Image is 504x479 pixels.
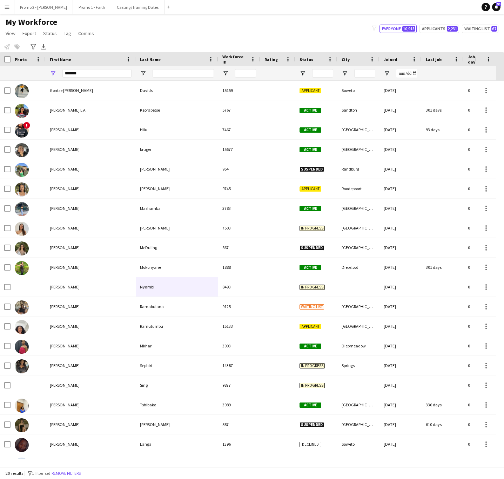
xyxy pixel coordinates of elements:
div: Diepsloot [337,258,379,277]
img: Gontse Jessica Davids [15,84,29,98]
span: Suspended [300,245,324,251]
input: Workforce ID Filter Input [235,69,256,78]
span: ! [23,122,30,129]
img: Jessica Umeh [15,418,29,432]
input: Status Filter Input [312,69,333,78]
div: Roodepoort [337,179,379,198]
img: Jessica Lopez [15,163,29,177]
span: Active [300,265,321,270]
div: 1396 [218,434,260,454]
div: Davids [136,81,218,100]
div: Tshibaka [136,395,218,414]
div: [PERSON_NAME] [136,218,218,238]
input: Last Name Filter Input [153,69,214,78]
div: 3003 [218,336,260,355]
div: [PERSON_NAME] [46,375,136,395]
button: Waiting list67 [462,25,498,33]
img: Jessica Ramutumbu [15,320,29,334]
div: [PERSON_NAME] [46,218,136,238]
span: Applicant [300,186,321,192]
img: Jessica Sephiri [15,359,29,373]
div: [GEOGRAPHIC_DATA] [337,218,379,238]
div: [DATE] [379,336,422,355]
div: 15133 [218,317,260,336]
div: Sephiri [136,356,218,375]
div: 9877 [218,375,260,395]
div: 93 days [422,120,464,139]
div: Springs [337,356,379,375]
button: Open Filter Menu [300,70,306,76]
div: [PERSON_NAME] [46,277,136,297]
span: Status [43,30,57,36]
img: Jessica McDuling [15,241,29,255]
div: [PERSON_NAME] [136,179,218,198]
a: Tag [61,29,74,38]
div: [DATE] [379,159,422,179]
div: [PERSON_NAME] [46,179,136,198]
div: Diepmeadow [337,336,379,355]
div: 8493 [218,277,260,297]
span: In progress [300,363,325,368]
span: Applicant [300,324,321,329]
div: [PERSON_NAME] [46,415,136,434]
div: [PERSON_NAME] [46,199,136,218]
div: [DATE] [379,81,422,100]
div: [PERSON_NAME] [46,336,136,355]
div: [DATE] [379,140,422,159]
span: In progress [300,285,325,290]
div: Sandton [337,100,379,120]
img: Jessica Martin [15,182,29,197]
button: Promo 1 - Faith [73,0,111,14]
span: 10,915 [402,26,415,32]
div: [GEOGRAPHIC_DATA] [337,395,379,414]
span: Active [300,206,321,211]
span: Waiting list [300,304,324,310]
span: Active [300,403,321,408]
input: First Name Filter Input [62,69,132,78]
img: Jessica Hilu [15,124,29,138]
div: 1888 [218,258,260,277]
div: [PERSON_NAME] [46,356,136,375]
div: [PERSON_NAME] [46,120,136,139]
div: [DATE] [379,199,422,218]
a: Status [40,29,60,38]
span: Last Name [140,57,161,62]
div: 15677 [218,140,260,159]
a: Export [20,29,39,38]
div: McDuling [136,238,218,257]
img: Jessica Tshibaka [15,399,29,413]
span: Suspended [300,422,324,427]
div: Randburg [337,159,379,179]
div: Soweto [337,81,379,100]
div: [GEOGRAPHIC_DATA] [337,297,379,316]
div: [GEOGRAPHIC_DATA] [337,120,379,139]
div: [DATE] [379,317,422,336]
img: Jessica Ramabulana [15,300,29,314]
a: 53 [492,3,500,11]
div: Sing [136,375,218,395]
div: Soweto [337,434,379,454]
img: Jessica Mokonyane [15,261,29,275]
div: 7467 [218,120,260,139]
span: Rating [264,57,278,62]
img: Jessica E A Keorapetse [15,104,29,118]
span: First Name [50,57,71,62]
span: Status [300,57,313,62]
button: Open Filter Menu [384,70,390,76]
button: Open Filter Menu [140,70,146,76]
div: [DATE] [379,277,422,297]
span: Applicant [300,88,321,93]
img: jessica kruger [15,143,29,157]
div: Gontse [PERSON_NAME] [46,81,136,100]
div: 3989 [218,395,260,414]
div: [DATE] [379,454,422,473]
div: 14828 [218,454,260,473]
div: [DATE] [379,434,422,454]
a: View [3,29,18,38]
div: Noluthando [PERSON_NAME] [46,454,136,473]
span: Photo [15,57,27,62]
div: [PERSON_NAME] [46,258,136,277]
div: [PERSON_NAME] [46,238,136,257]
button: Casting/Training Dates [111,0,164,14]
button: Promo 2 - [PERSON_NAME] [14,0,73,14]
